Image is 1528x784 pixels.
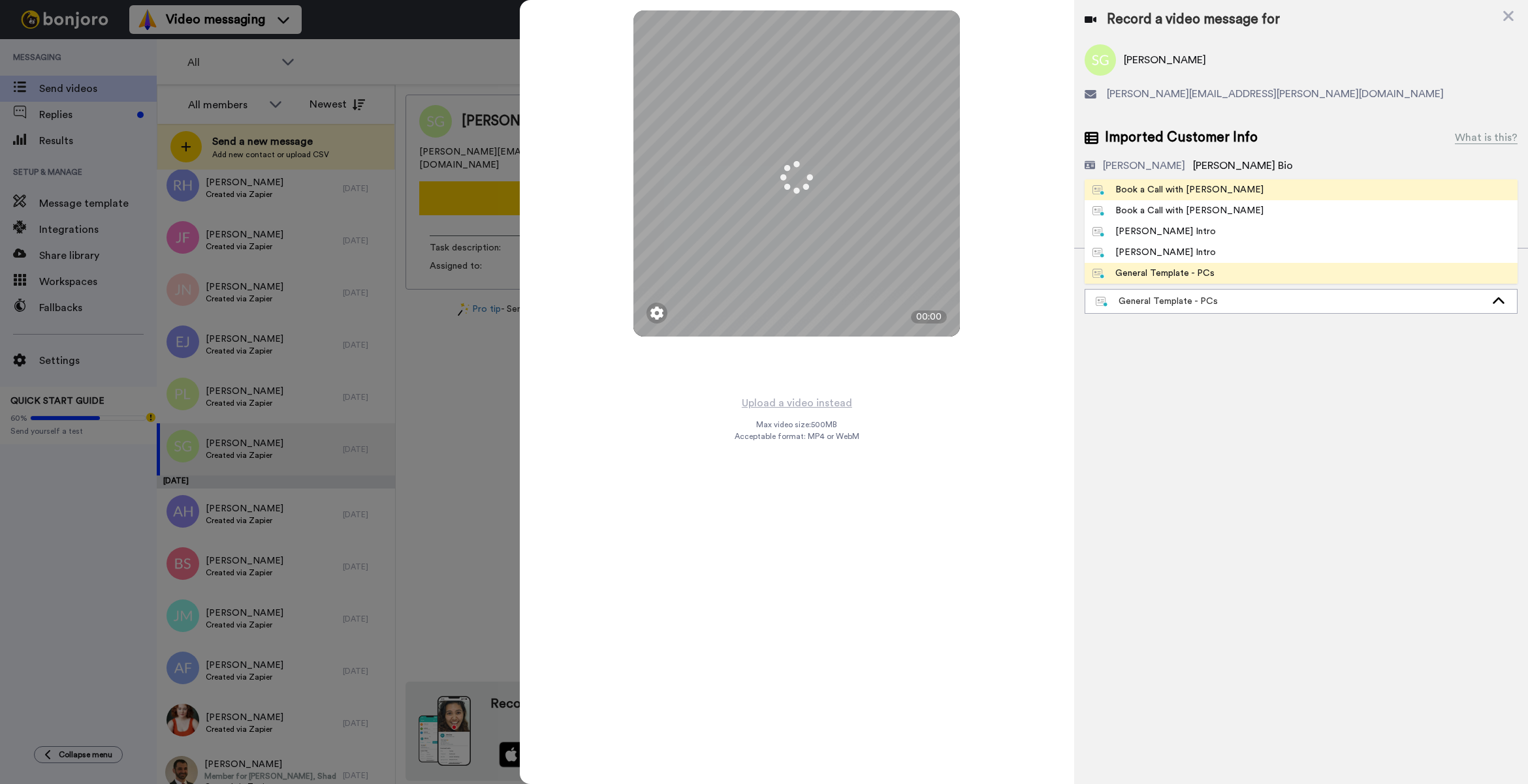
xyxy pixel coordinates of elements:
div: Book a Call with [PERSON_NAME] [1092,204,1264,217]
span: Acceptable format: MP4 or WebM [735,431,859,442]
img: nextgen-template.svg [1096,297,1108,307]
div: General Template - PCs [1096,295,1486,308]
p: Message from Grant, sent 10w ago [57,50,225,62]
img: Profile image for Grant [29,39,50,60]
div: 00:00 [911,310,947,324]
button: Upload a video instead [738,395,856,412]
span: Imported Customer Info [1105,128,1258,147]
span: Thanks for being with us for 4 months - it's flown by! How can we make the next 4 months even bet... [57,38,225,282]
div: [PERSON_NAME] Intro [1092,246,1216,259]
span: Max video size: 500 MB [756,419,837,430]
img: ic_gear.svg [650,307,663,320]
img: nextgen-template.svg [1092,269,1105,279]
div: What is this? [1455,130,1518,145]
div: [PERSON_NAME] Intro [1092,225,1216,238]
span: [PERSON_NAME] Bio [1193,160,1293,171]
img: nextgen-template.svg [1092,248,1105,258]
img: nextgen-template.svg [1092,185,1105,196]
div: [PERSON_NAME] [1103,158,1185,173]
div: Book a Call with [PERSON_NAME] [1092,183,1264,196]
span: [PERSON_NAME][EMAIL_ADDRESS][PERSON_NAME][DOMAIN_NAME] [1107,86,1444,102]
img: nextgen-template.svg [1092,206,1105,217]
img: nextgen-template.svg [1092,227,1105,237]
div: General Template - PCs [1092,267,1215,280]
div: message notification from Grant, 10w ago. Thanks for being with us for 4 months - it's flown by! ... [20,27,242,70]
